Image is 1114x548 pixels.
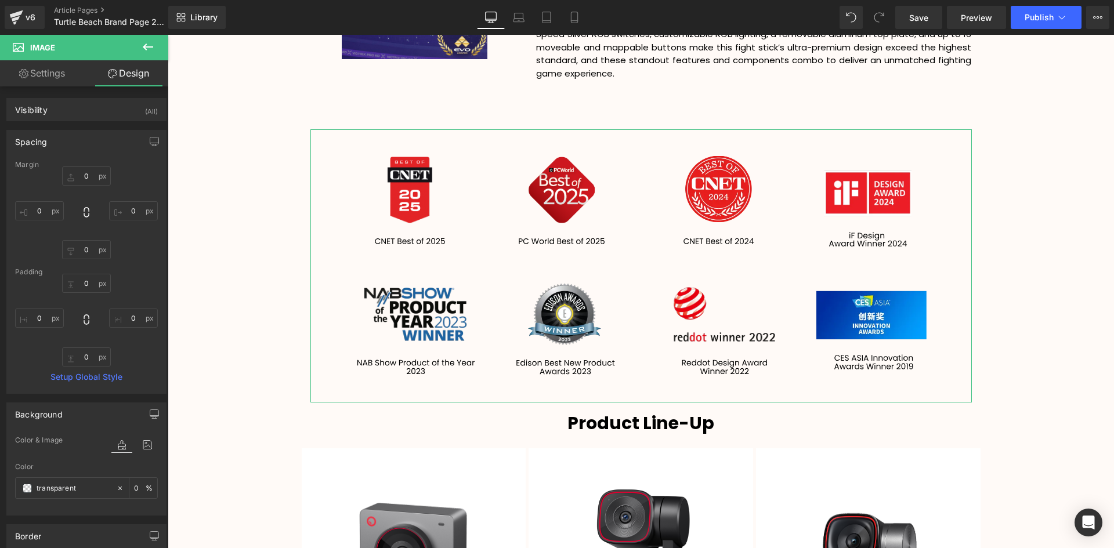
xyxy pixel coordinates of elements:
a: Article Pages [54,6,187,15]
a: Preview [947,6,1006,29]
div: % [129,478,157,498]
div: Spacing [15,130,47,147]
span: Publish [1025,13,1054,22]
button: Redo [867,6,891,29]
span: Color & Image [15,436,63,444]
a: Laptop [505,6,533,29]
div: v6 [23,10,38,25]
input: 0 [62,347,111,366]
input: Color [37,482,111,495]
input: 0 [62,274,111,293]
span: Save [909,12,928,24]
a: v6 [5,6,45,29]
span: Turtle Beach Brand Page 2025 [54,17,165,27]
button: More [1086,6,1109,29]
button: Publish [1011,6,1082,29]
div: Open Intercom Messenger [1075,509,1102,536]
div: Margin [15,161,158,169]
div: Border [15,525,41,541]
a: Desktop [477,6,505,29]
a: Mobile [560,6,588,29]
a: Setup Global Style [15,372,158,382]
input: 0 [62,240,111,259]
button: Undo [840,6,863,29]
div: Visibility [15,99,48,115]
div: Background [15,403,63,419]
a: Tablet [533,6,560,29]
span: Preview [961,12,992,24]
a: New Library [168,6,226,29]
div: Padding [15,268,158,276]
span: Image [30,43,55,52]
input: 0 [109,201,158,220]
span: Library [190,12,218,23]
div: Color [15,463,158,471]
span: Product Line-Up [400,376,547,401]
input: 0 [15,201,64,220]
input: 0 [62,166,111,186]
a: Design [86,60,171,86]
input: 0 [109,309,158,328]
div: (All) [145,99,158,118]
input: 0 [15,309,64,328]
